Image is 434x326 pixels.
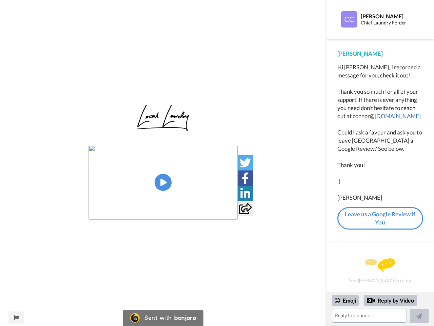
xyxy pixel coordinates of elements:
img: Bonjoro Logo [130,313,140,323]
a: Bonjoro LogoSent withbonjoro [123,310,203,326]
div: [PERSON_NAME] [337,50,423,58]
img: message.svg [365,258,395,272]
img: 9690a91e-08a9-436f-b23e-2abbae3f4914 [137,105,189,132]
div: Sent with [144,315,172,321]
img: Profile Image [341,11,357,28]
div: Reply by Video [367,296,375,305]
div: Emoji [332,295,359,306]
div: bonjoro [174,315,196,321]
div: Send [PERSON_NAME] a reply. [336,253,425,288]
div: Hi [PERSON_NAME], I recorded a message for you, check it out! Thank you so much for all of your s... [337,63,423,202]
img: 85d1c4cc-a71e-4a7e-a71f-bc597ead400f-thumb.jpg [88,145,238,220]
div: [PERSON_NAME] [361,13,423,19]
a: [DOMAIN_NAME] [375,112,421,120]
div: Reply by Video [364,295,417,306]
div: Chief Laundry Folder [361,20,423,26]
a: Leave us a Google Review If You [337,207,423,230]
